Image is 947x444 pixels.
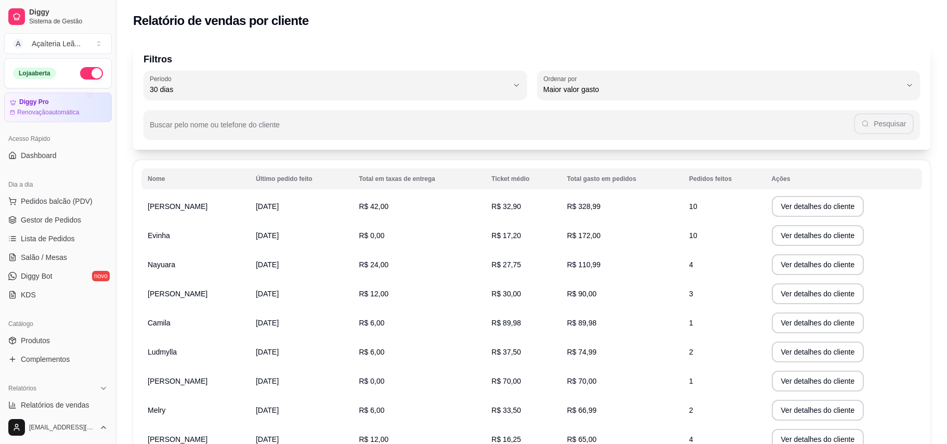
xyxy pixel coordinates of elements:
[567,231,601,240] span: R$ 172,00
[256,406,279,414] span: [DATE]
[4,415,112,440] button: [EMAIL_ADDRESS][DOMAIN_NAME]
[148,290,207,298] span: [PERSON_NAME]
[256,290,279,298] span: [DATE]
[4,212,112,228] a: Gestor de Pedidos
[13,68,56,79] div: Loja aberta
[4,93,112,122] a: Diggy ProRenovaçãoautomática
[689,406,693,414] span: 2
[491,231,521,240] span: R$ 17,20
[256,319,279,327] span: [DATE]
[150,84,508,95] span: 30 dias
[250,168,353,189] th: Último pedido feito
[144,52,920,67] p: Filtros
[148,202,207,211] span: [PERSON_NAME]
[567,377,596,385] span: R$ 70,00
[4,332,112,349] a: Produtos
[21,233,75,244] span: Lista de Pedidos
[4,351,112,368] a: Complementos
[150,124,854,134] input: Buscar pelo nome ou telefone do cliente
[19,98,49,106] article: Diggy Pro
[21,354,70,364] span: Complementos
[21,215,81,225] span: Gestor de Pedidos
[148,260,175,269] span: Nayuara
[256,202,279,211] span: [DATE]
[4,130,112,147] div: Acesso Rápido
[491,202,521,211] span: R$ 32,90
[567,406,596,414] span: R$ 66,99
[567,202,601,211] span: R$ 328,99
[491,319,521,327] span: R$ 89,98
[32,38,81,49] div: Açaíteria Leã ...
[148,406,165,414] span: Melry
[21,196,93,206] span: Pedidos balcão (PDV)
[133,12,309,29] h2: Relatório de vendas por cliente
[29,423,95,432] span: [EMAIL_ADDRESS][DOMAIN_NAME]
[689,435,693,443] span: 4
[491,377,521,385] span: R$ 70,00
[150,74,175,83] label: Período
[766,168,922,189] th: Ações
[491,260,521,269] span: R$ 27,75
[567,435,596,443] span: R$ 65,00
[29,8,108,17] span: Diggy
[13,38,23,49] span: A
[148,377,207,385] span: [PERSON_NAME]
[772,196,864,217] button: Ver detalhes do cliente
[4,249,112,266] a: Salão / Mesas
[537,71,920,100] button: Ordenar porMaior valor gasto
[80,67,103,80] button: Alterar Status
[359,319,384,327] span: R$ 6,00
[567,290,596,298] span: R$ 90,00
[543,74,580,83] label: Ordenar por
[689,202,697,211] span: 10
[359,202,388,211] span: R$ 42,00
[148,319,171,327] span: Camila
[491,406,521,414] span: R$ 33,50
[256,377,279,385] span: [DATE]
[141,168,250,189] th: Nome
[21,400,89,410] span: Relatórios de vendas
[491,348,521,356] span: R$ 37,50
[689,348,693,356] span: 2
[772,400,864,421] button: Ver detalhes do cliente
[4,316,112,332] div: Catálogo
[4,176,112,193] div: Dia a dia
[689,260,693,269] span: 4
[4,4,112,29] a: DiggySistema de Gestão
[567,348,596,356] span: R$ 74,99
[772,312,864,333] button: Ver detalhes do cliente
[359,231,384,240] span: R$ 0,00
[683,168,765,189] th: Pedidos feitos
[567,319,596,327] span: R$ 89,98
[21,290,36,300] span: KDS
[148,435,207,443] span: [PERSON_NAME]
[4,230,112,247] a: Lista de Pedidos
[8,384,36,393] span: Relatórios
[772,254,864,275] button: Ver detalhes do cliente
[485,168,561,189] th: Ticket médio
[359,406,384,414] span: R$ 6,00
[17,108,79,116] article: Renovação automática
[256,260,279,269] span: [DATE]
[21,150,57,161] span: Dashboard
[256,231,279,240] span: [DATE]
[148,348,177,356] span: Ludmylla
[21,335,50,346] span: Produtos
[359,435,388,443] span: R$ 12,00
[148,231,170,240] span: Evinha
[567,260,601,269] span: R$ 110,99
[4,33,112,54] button: Select a team
[359,260,388,269] span: R$ 24,00
[359,348,384,356] span: R$ 6,00
[21,271,53,281] span: Diggy Bot
[689,231,697,240] span: 10
[561,168,683,189] th: Total gasto em pedidos
[772,283,864,304] button: Ver detalhes do cliente
[144,71,527,100] button: Período30 dias
[689,319,693,327] span: 1
[353,168,485,189] th: Total em taxas de entrega
[543,84,902,95] span: Maior valor gasto
[772,342,864,362] button: Ver detalhes do cliente
[4,286,112,303] a: KDS
[689,377,693,385] span: 1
